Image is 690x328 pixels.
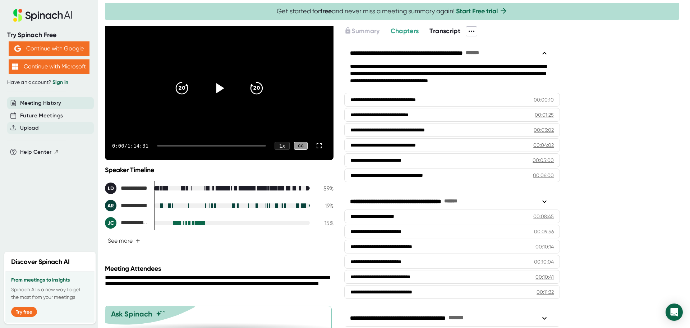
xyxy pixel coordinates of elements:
div: 00:10:41 [535,273,554,280]
div: CC [294,142,308,150]
div: Try Spinach Free [7,31,91,39]
div: 00:01:25 [535,111,554,118]
h3: From meetings to insights [11,277,89,283]
img: Aehbyd4JwY73AAAAAElFTkSuQmCC [14,45,21,52]
div: Upgrade to access [344,26,390,36]
div: 0:00 / 1:14:31 [112,143,148,149]
button: Chapters [391,26,419,36]
div: 15 % [316,220,333,226]
button: Continue with Google [9,41,89,56]
div: Lisa Douglas [105,183,148,194]
div: 00:05:00 [533,157,554,164]
span: Summary [351,27,379,35]
div: 00:09:56 [534,228,554,235]
span: Get started for and never miss a meeting summary again! [277,7,508,15]
div: LD [105,183,116,194]
span: Help Center [20,148,52,156]
button: Transcript [429,26,460,36]
button: Try free [11,307,37,317]
button: Meeting History [20,99,61,107]
button: Upload [20,124,38,132]
h2: Discover Spinach AI [11,257,70,267]
span: Transcript [429,27,460,35]
div: 00:08:45 [533,213,554,220]
div: JC [105,217,116,229]
div: 00:00:10 [534,96,554,103]
a: Start Free trial [456,7,498,15]
button: Help Center [20,148,59,156]
div: Meeting Attendees [105,265,335,273]
p: Spinach AI is a new way to get the most from your meetings [11,286,89,301]
div: Have an account? [7,79,91,86]
button: Summary [344,26,379,36]
button: Continue with Microsoft [9,59,89,74]
div: 00:06:00 [533,172,554,179]
div: 00:10:14 [535,243,554,250]
div: Anthony Reid [105,200,148,211]
div: 00:11:32 [537,288,554,296]
div: 1 x [275,142,290,150]
div: Ask Spinach [111,310,152,318]
div: Speaker Timeline [105,166,333,174]
div: 19 % [316,202,333,209]
span: + [135,238,140,244]
div: Jackie Eckman, CLA [105,217,148,229]
div: 00:10:04 [534,258,554,265]
div: AR [105,200,116,211]
b: free [320,7,332,15]
div: 00:03:02 [534,126,554,134]
div: 00:04:02 [533,141,554,149]
a: Sign in [52,79,68,85]
div: Open Intercom Messenger [666,304,683,321]
button: See more+ [105,234,143,247]
span: Chapters [391,27,419,35]
div: 59 % [316,185,333,192]
button: Future Meetings [20,112,63,120]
